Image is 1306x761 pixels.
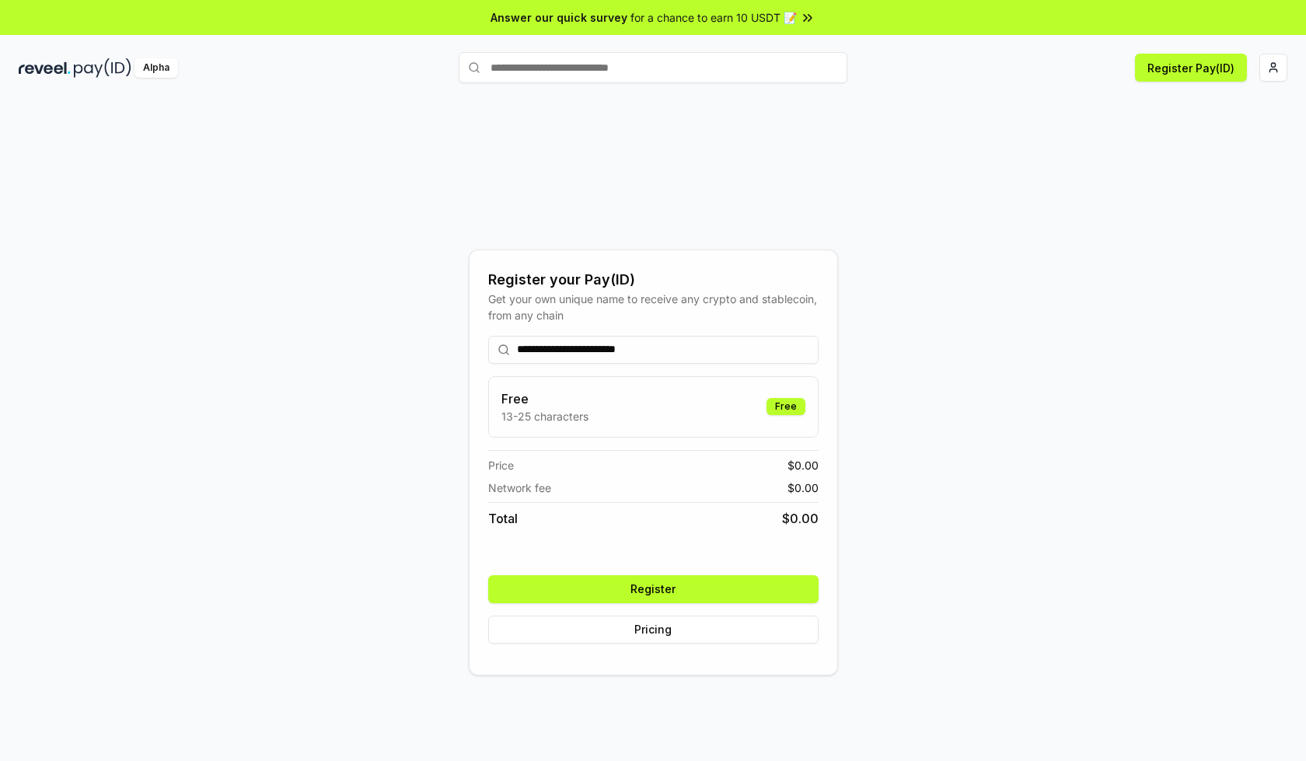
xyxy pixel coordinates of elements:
div: Alpha [134,58,178,78]
h3: Free [501,389,588,408]
div: Get your own unique name to receive any crypto and stablecoin, from any chain [488,291,819,323]
span: Price [488,457,514,473]
span: Total [488,509,518,528]
span: for a chance to earn 10 USDT 📝 [630,9,797,26]
img: pay_id [74,58,131,78]
div: Free [766,398,805,415]
button: Register Pay(ID) [1135,54,1247,82]
img: reveel_dark [19,58,71,78]
span: Network fee [488,480,551,496]
span: $ 0.00 [782,509,819,528]
span: Answer our quick survey [491,9,627,26]
span: $ 0.00 [787,457,819,473]
p: 13-25 characters [501,408,588,424]
button: Register [488,575,819,603]
div: Register your Pay(ID) [488,269,819,291]
span: $ 0.00 [787,480,819,496]
button: Pricing [488,616,819,644]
